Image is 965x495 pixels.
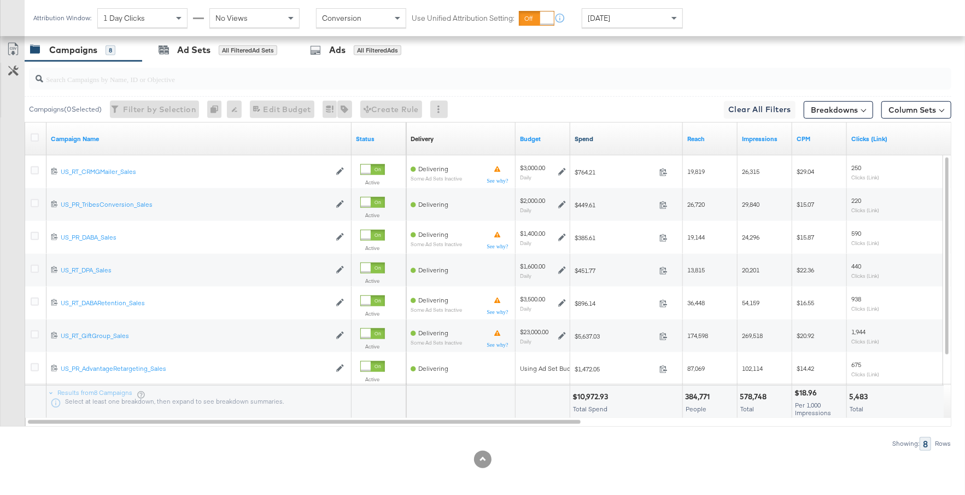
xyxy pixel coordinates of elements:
[520,240,531,246] sub: Daily
[588,13,610,23] span: [DATE]
[575,234,655,242] span: $385.61
[61,299,330,308] a: US_RT_DABARetention_Sales
[418,200,448,208] span: Delivering
[851,196,861,205] span: 220
[687,167,705,176] span: 19,819
[207,101,227,118] div: 0
[29,104,102,114] div: Campaigns ( 0 Selected)
[520,262,545,271] div: $1,600.00
[411,135,434,143] div: Delivery
[797,200,814,208] span: $15.07
[797,135,843,143] a: The average cost you've paid to have 1,000 impressions of your ad.
[795,401,831,417] span: Per 1,000 Impressions
[794,388,820,398] div: $18.96
[61,200,330,209] a: US_PR_TribesConversion_Sales
[687,135,733,143] a: The number of people your ad was served to.
[520,364,581,373] div: Using Ad Set Budget
[411,241,462,247] sub: Some Ad Sets Inactive
[520,229,545,238] div: $1,400.00
[61,233,330,242] a: US_PR_DABA_Sales
[687,331,708,340] span: 174,598
[851,262,861,270] span: 440
[742,331,763,340] span: 269,518
[322,13,361,23] span: Conversion
[418,165,448,173] span: Delivering
[572,392,611,402] div: $10,972.93
[797,299,814,307] span: $16.55
[360,212,385,219] label: Active
[215,13,248,23] span: No Views
[61,331,330,340] div: US_RT_GiftGroup_Sales
[686,405,706,413] span: People
[851,135,952,143] a: The number of clicks on links appearing on your ad or Page that direct people to your sites off F...
[573,405,607,413] span: Total Spend
[742,299,759,307] span: 54,159
[797,331,814,340] span: $20.92
[687,200,705,208] span: 26,720
[850,405,863,413] span: Total
[687,266,705,274] span: 13,815
[219,45,277,55] div: All Filtered Ad Sets
[61,364,330,374] a: US_PR_AdvantageRetargeting_Sales
[103,13,145,23] span: 1 Day Clicks
[740,392,770,402] div: 578,748
[892,440,920,447] div: Showing:
[33,14,92,22] div: Attribution Window:
[61,266,330,275] a: US_RT_DPA_Sales
[354,45,401,55] div: All Filtered Ads
[418,296,448,304] span: Delivering
[418,266,448,274] span: Delivering
[520,196,545,205] div: $2,000.00
[520,135,566,143] a: The maximum amount you're willing to spend on your ads, on average each day or over the lifetime ...
[177,44,210,56] div: Ad Sets
[520,174,531,180] sub: Daily
[418,364,448,372] span: Delivering
[740,405,754,413] span: Total
[742,364,763,372] span: 102,114
[851,272,879,279] sub: Clicks (Link)
[685,392,713,402] div: 384,771
[520,305,531,312] sub: Daily
[851,328,865,336] span: 1,944
[851,295,861,303] span: 938
[575,299,655,307] span: $896.14
[106,45,115,55] div: 8
[360,179,385,186] label: Active
[724,101,796,119] button: Clear All Filters
[520,338,531,345] sub: Daily
[797,364,814,372] span: $14.42
[851,229,861,237] span: 590
[851,174,879,180] sub: Clicks (Link)
[851,164,861,172] span: 250
[742,233,759,241] span: 24,296
[575,135,679,143] a: The total amount spent to date.
[881,101,951,119] button: Column Sets
[61,331,330,341] a: US_RT_GiftGroup_Sales
[851,338,879,345] sub: Clicks (Link)
[575,201,655,209] span: $449.61
[61,266,330,275] div: US_RT_DPA_Sales
[797,167,814,176] span: $29.04
[520,164,545,172] div: $3,000.00
[411,307,462,313] sub: Some Ad Sets Inactive
[934,440,951,447] div: Rows
[687,364,705,372] span: 87,069
[742,200,759,208] span: 29,840
[575,266,655,275] span: $451.77
[61,299,330,307] div: US_RT_DABARetention_Sales
[520,328,548,336] div: $23,000.00
[804,101,873,119] button: Breakdowns
[411,176,462,182] sub: Some Ad Sets Inactive
[851,305,879,312] sub: Clicks (Link)
[360,343,385,350] label: Active
[418,230,448,238] span: Delivering
[418,329,448,337] span: Delivering
[742,135,788,143] a: The number of times your ad was served. On mobile apps an ad is counted as served the first time ...
[797,266,814,274] span: $22.36
[520,295,545,304] div: $3,500.00
[61,167,330,176] div: US_RT_CRMGMailer_Sales
[360,277,385,284] label: Active
[687,233,705,241] span: 19,144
